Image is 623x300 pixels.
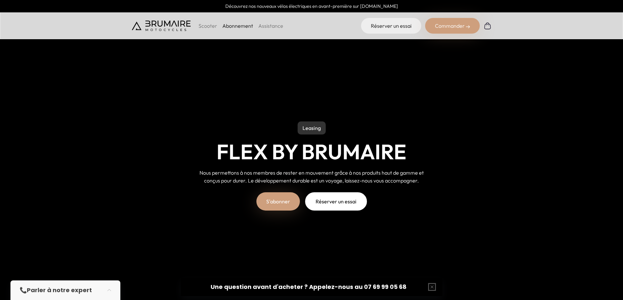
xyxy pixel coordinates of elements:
[484,22,492,30] img: Panier
[466,25,470,29] img: right-arrow-2.png
[425,18,480,34] div: Commander
[222,23,253,29] a: Abonnement
[361,18,421,34] a: Réserver un essai
[258,23,283,29] a: Assistance
[132,21,191,31] img: Brumaire Motocycles
[216,140,407,164] h1: Flex by Brumaire
[199,22,217,30] p: Scooter
[199,169,424,184] span: Nous permettons à nos membres de rester en mouvement grâce à nos produits haut de gamme et conçus...
[256,192,300,211] a: S'abonner
[298,121,326,134] p: Leasing
[305,192,367,211] a: Réserver un essai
